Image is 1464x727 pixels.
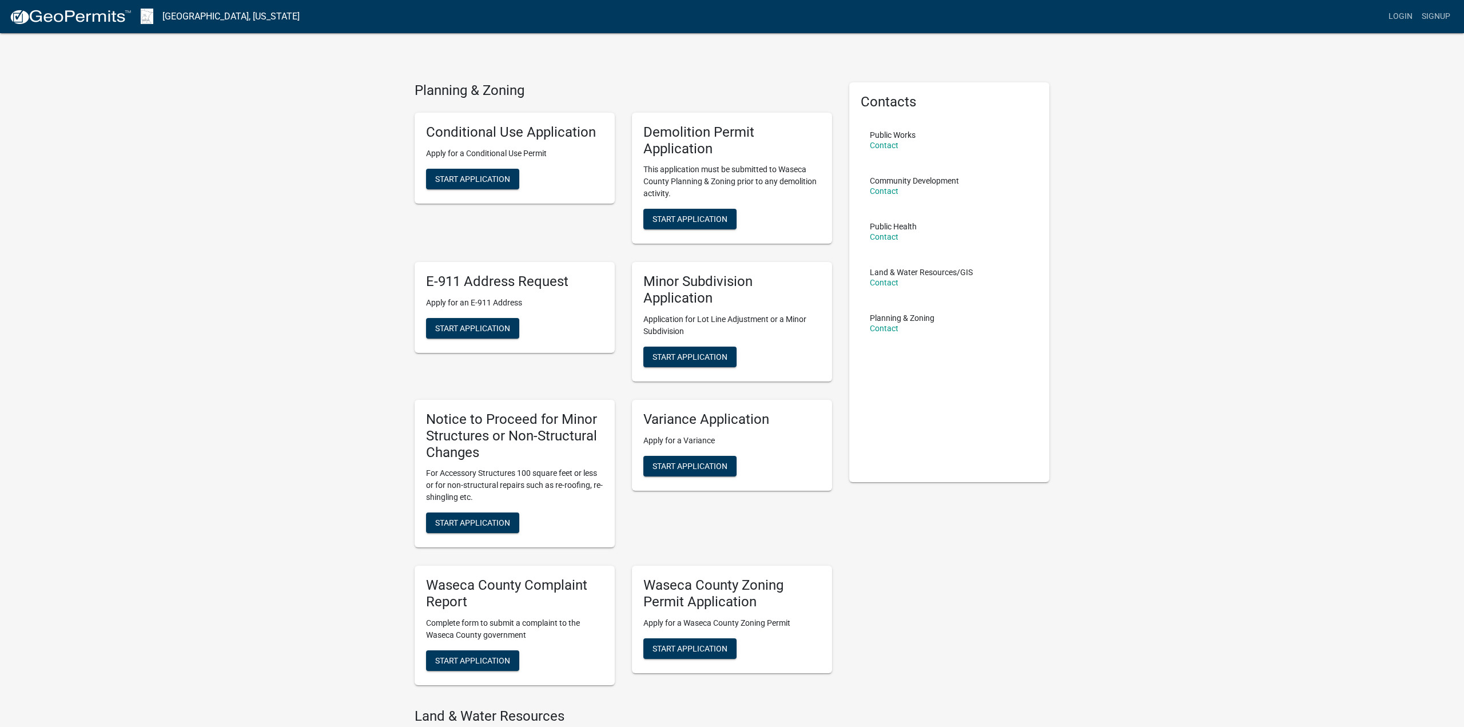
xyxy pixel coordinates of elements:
[426,411,603,460] h5: Notice to Proceed for Minor Structures or Non-Structural Changes
[870,314,934,322] p: Planning & Zoning
[643,273,821,307] h5: Minor Subdivision Application
[870,278,898,287] a: Contact
[653,461,727,470] span: Start Application
[870,268,973,276] p: Land & Water Resources/GIS
[643,313,821,337] p: Application for Lot Line Adjustment or a Minor Subdivision
[415,708,832,725] h4: Land & Water Resources
[426,577,603,610] h5: Waseca County Complaint Report
[426,273,603,290] h5: E-911 Address Request
[870,186,898,196] a: Contact
[643,347,737,367] button: Start Application
[426,513,519,533] button: Start Application
[426,169,519,189] button: Start Application
[426,467,603,503] p: For Accessory Structures 100 square feet or less or for non-structural repairs such as re-roofing...
[870,324,898,333] a: Contact
[426,124,603,141] h5: Conditional Use Application
[643,164,821,200] p: This application must be submitted to Waseca County Planning & Zoning prior to any demolition act...
[870,177,959,185] p: Community Development
[426,650,519,671] button: Start Application
[435,656,510,665] span: Start Application
[870,141,898,150] a: Contact
[426,617,603,641] p: Complete form to submit a complaint to the Waseca County government
[435,518,510,527] span: Start Application
[643,577,821,610] h5: Waseca County Zoning Permit Application
[653,352,727,361] span: Start Application
[426,318,519,339] button: Start Application
[415,82,832,99] h4: Planning & Zoning
[870,131,916,139] p: Public Works
[870,232,898,241] a: Contact
[162,7,300,26] a: [GEOGRAPHIC_DATA], [US_STATE]
[870,223,917,231] p: Public Health
[643,435,821,447] p: Apply for a Variance
[1384,6,1417,27] a: Login
[435,174,510,183] span: Start Application
[653,643,727,653] span: Start Application
[141,9,153,24] img: Waseca County, Minnesota
[435,324,510,333] span: Start Application
[643,456,737,476] button: Start Application
[1417,6,1455,27] a: Signup
[426,297,603,309] p: Apply for an E-911 Address
[643,617,821,629] p: Apply for a Waseca County Zoning Permit
[426,148,603,160] p: Apply for a Conditional Use Permit
[643,209,737,229] button: Start Application
[643,638,737,659] button: Start Application
[861,94,1038,110] h5: Contacts
[643,124,821,157] h5: Demolition Permit Application
[653,214,727,224] span: Start Application
[643,411,821,428] h5: Variance Application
